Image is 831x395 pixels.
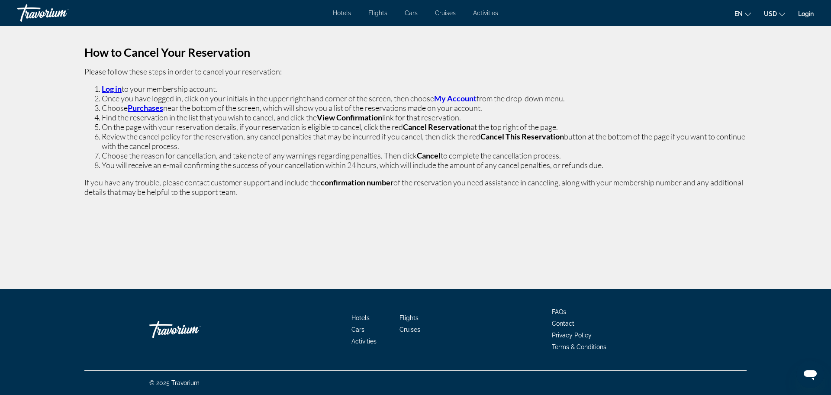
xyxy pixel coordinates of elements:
[399,314,419,321] a: Flights
[435,10,456,16] a: Cruises
[734,7,751,20] button: Change language
[552,332,592,339] a: Privacy Policy
[480,132,564,141] strong: Cancel This Reservation
[102,132,747,151] li: Review the cancel policy for the reservation, any cancel penalties that may be incurred if you ca...
[798,10,814,17] a: Login
[417,151,441,160] strong: Cancel
[403,122,470,132] strong: Cancel Reservation
[351,314,370,321] a: Hotels
[84,178,747,197] p: If you have any trouble, please contact customer support and include the of the reservation you n...
[84,45,250,59] strong: How to Cancel Your Reservation
[149,379,200,386] span: © 2025 Travorium
[796,360,824,388] iframe: Button to launch messaging window
[102,122,747,132] li: On the page with your reservation details, if your reservation is eligible to cancel, click the r...
[399,326,420,333] a: Cruises
[473,10,498,16] a: Activities
[102,151,747,160] li: Choose the reason for cancellation, and take note of any warnings regarding penalties. Then click...
[764,7,785,20] button: Change currency
[405,10,418,16] a: Cars
[128,103,163,113] a: Purchases
[317,113,382,122] strong: View Confirmation
[734,10,743,17] span: en
[321,178,393,187] b: confirmation number
[102,94,747,103] li: Once you have logged in, click on your initials in the upper right hand corner of the screen, the...
[552,320,574,327] a: Contact
[102,84,122,94] a: Log in
[351,338,377,345] a: Activities
[17,2,104,24] a: Travorium
[102,160,747,170] li: You will receive an e-mail confirming the success of your cancellation within 24 hours, which wil...
[552,343,606,350] a: Terms & Conditions
[102,84,747,94] li: to your membership account.
[84,67,747,76] p: Please follow these steps in order to cancel your reservation:
[368,10,387,16] a: Flights
[149,317,236,343] a: Travorium
[552,308,566,315] a: FAQs
[764,10,777,17] span: USD
[102,103,747,113] li: Choose near the bottom of the screen, which will show you a list of the reservations made on your...
[434,94,477,103] a: My Account
[351,326,364,333] a: Cars
[102,113,747,122] li: Find the reservation in the list that you wish to cancel, and click the link for that reservation.
[333,10,351,16] a: Hotels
